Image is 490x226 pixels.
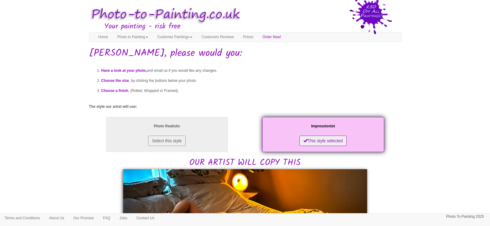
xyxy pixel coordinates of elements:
[238,32,258,42] a: Prices
[101,78,129,83] span: Choose the size
[268,123,378,129] p: Impressionist
[112,123,222,129] p: Photo Realistic
[45,213,69,223] a: About Us
[197,32,239,42] a: Customers Reviews
[101,89,128,93] span: Choose a finish
[115,213,132,223] a: Jobs
[89,48,401,59] h1: [PERSON_NAME], please would you:
[104,23,401,31] h3: Your painting - risk free
[94,32,113,42] a: Home
[101,68,147,73] span: Have a look at your photo,
[258,32,286,42] a: Order Now!
[299,136,347,146] button: This style selected
[86,3,242,27] img: Photo to Painting
[132,213,159,223] a: Contact Us
[446,213,484,220] p: Photo To Painting 2025
[98,213,115,223] a: FAQ
[69,213,98,223] a: Our Promise
[101,86,401,96] li: , (Rolled, Wrapped or Framed).
[89,115,401,168] h2: OUR ARTIST WILL COPY THIS
[113,32,153,42] a: Photo to Painting
[101,66,401,76] li: and email us if you would like any changes.
[101,76,401,86] li: , by clicking the buttons below your photo.
[153,32,197,42] a: Customer Paintings
[89,104,137,109] label: The style our artist will use:
[148,136,186,146] button: Select this style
